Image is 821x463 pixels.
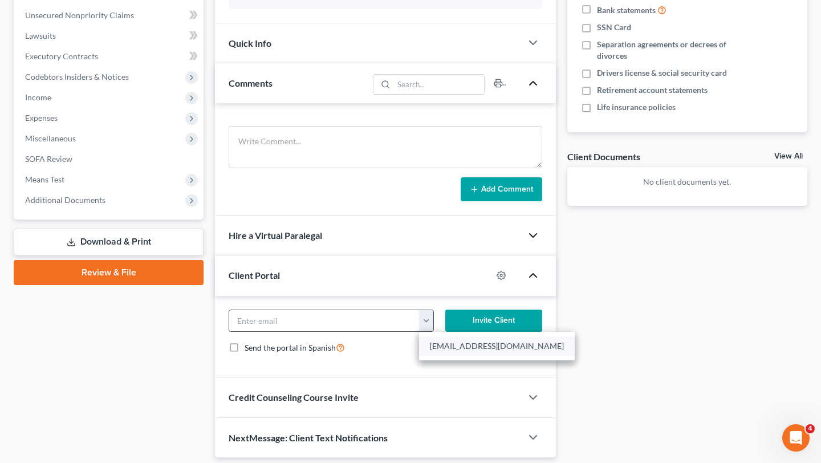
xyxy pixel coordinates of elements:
[16,5,204,26] a: Unsecured Nonpriority Claims
[597,84,708,96] span: Retirement account statements
[393,75,484,94] input: Search...
[597,101,676,113] span: Life insurance policies
[229,392,359,403] span: Credit Counseling Course Invite
[461,177,542,201] button: Add Comment
[597,39,738,62] span: Separation agreements or decrees of divorces
[229,38,271,48] span: Quick Info
[245,343,336,352] span: Send the portal in Spanish
[419,336,575,356] a: [EMAIL_ADDRESS][DOMAIN_NAME]
[25,51,98,61] span: Executory Contracts
[25,92,51,102] span: Income
[25,10,134,20] span: Unsecured Nonpriority Claims
[445,310,542,332] button: Invite Client
[25,133,76,143] span: Miscellaneous
[782,424,810,452] iframe: Intercom live chat
[597,5,656,16] span: Bank statements
[16,149,204,169] a: SOFA Review
[25,154,72,164] span: SOFA Review
[25,174,64,184] span: Means Test
[25,31,56,40] span: Lawsuits
[229,230,322,241] span: Hire a Virtual Paralegal
[25,195,105,205] span: Additional Documents
[14,260,204,285] a: Review & File
[567,151,640,163] div: Client Documents
[25,113,58,123] span: Expenses
[14,229,204,255] a: Download & Print
[229,270,280,281] span: Client Portal
[25,72,129,82] span: Codebtors Insiders & Notices
[597,22,631,33] span: SSN Card
[16,26,204,46] a: Lawsuits
[229,78,273,88] span: Comments
[774,152,803,160] a: View All
[229,432,388,443] span: NextMessage: Client Text Notifications
[229,310,420,332] input: Enter email
[16,46,204,67] a: Executory Contracts
[597,67,727,79] span: Drivers license & social security card
[576,176,798,188] p: No client documents yet.
[806,424,815,433] span: 4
